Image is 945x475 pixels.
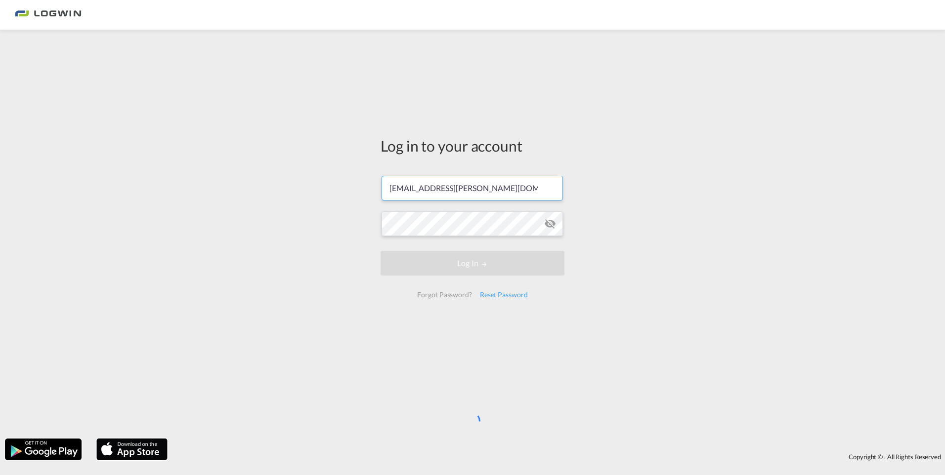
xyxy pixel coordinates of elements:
[381,251,564,276] button: LOGIN
[4,437,83,461] img: google.png
[172,448,945,465] div: Copyright © . All Rights Reserved
[381,135,564,156] div: Log in to your account
[476,286,532,304] div: Reset Password
[544,218,556,230] md-icon: icon-eye-off
[382,176,563,200] input: Enter email/phone number
[413,286,475,304] div: Forgot Password?
[15,4,82,26] img: bc73a0e0d8c111efacd525e4c8ad7d32.png
[95,437,169,461] img: apple.png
